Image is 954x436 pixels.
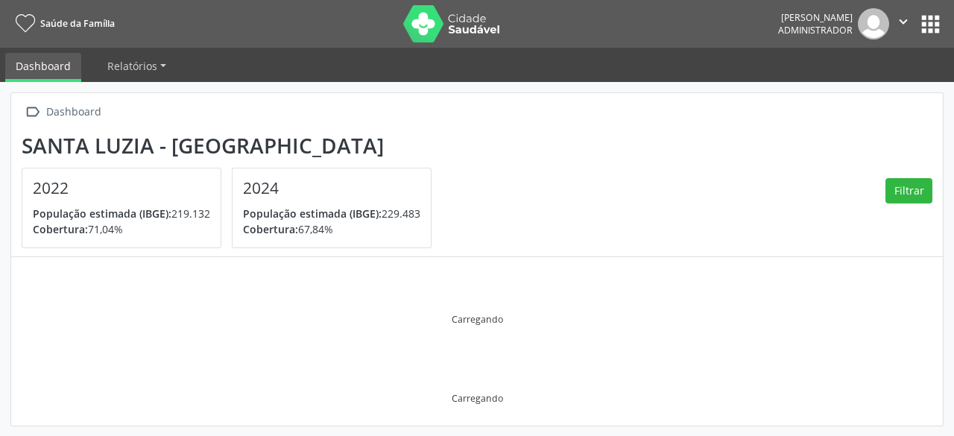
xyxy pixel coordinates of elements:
h4: 2022 [33,179,210,198]
a: Relatórios [97,53,177,79]
div: [PERSON_NAME] [778,11,853,24]
h4: 2024 [243,179,420,198]
div: Santa Luzia - [GEOGRAPHIC_DATA] [22,133,442,158]
p: 67,84% [243,221,420,237]
span: Relatórios [107,59,157,73]
a: Saúde da Família [10,11,115,36]
p: 71,04% [33,221,210,237]
i:  [895,13,912,30]
a: Dashboard [5,53,81,82]
span: Cobertura: [33,222,88,236]
button: Filtrar [885,178,932,203]
span: População estimada (IBGE): [243,206,382,221]
p: 219.132 [33,206,210,221]
button: apps [917,11,944,37]
span: Administrador [778,24,853,37]
span: Cobertura: [243,222,298,236]
div: Carregando [452,313,503,326]
div: Carregando [452,392,503,405]
i:  [22,101,43,123]
p: 229.483 [243,206,420,221]
button:  [889,8,917,40]
span: População estimada (IBGE): [33,206,171,221]
img: img [858,8,889,40]
a:  Dashboard [22,101,104,123]
div: Dashboard [43,101,104,123]
span: Saúde da Família [40,17,115,30]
